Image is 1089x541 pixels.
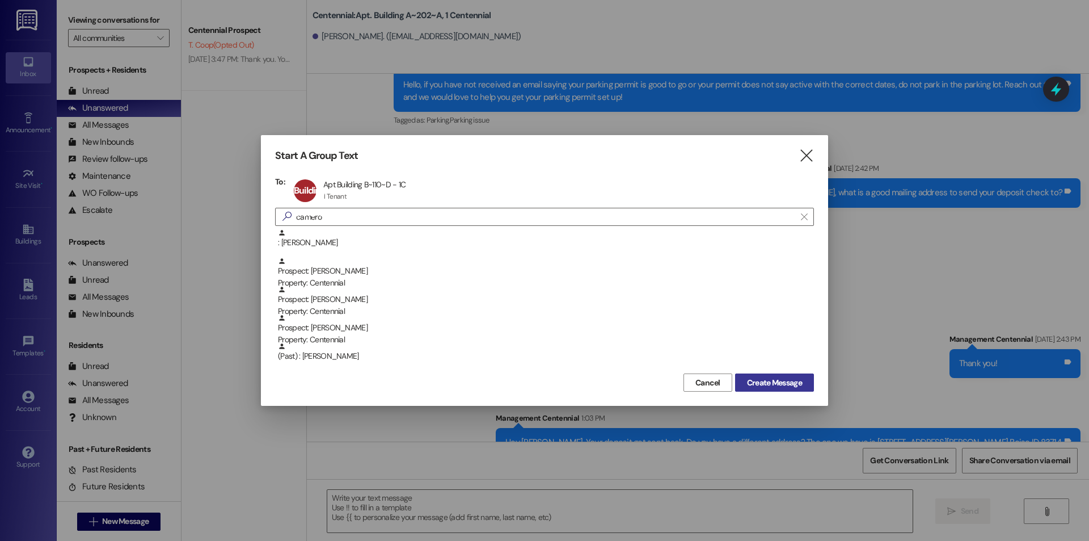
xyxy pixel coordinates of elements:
button: Cancel [683,374,732,392]
div: (Past) : [PERSON_NAME] [275,342,814,371]
i:  [801,212,807,221]
i:  [799,150,814,162]
button: Create Message [735,374,814,392]
h3: Start A Group Text [275,149,358,162]
div: Property: Centennial [278,305,814,317]
span: Cancel [695,377,720,389]
div: Prospect: [PERSON_NAME]Property: Centennial [275,257,814,286]
div: Apt Building B~110~D - 1C [323,179,406,190]
div: Property: Centennial [278,334,814,346]
div: Prospect: [PERSON_NAME] [278,286,814,318]
div: 1 Tenant [323,192,347,201]
i:  [278,211,296,223]
span: Building B~110~D [294,184,326,219]
div: Prospect: [PERSON_NAME]Property: Centennial [275,314,814,342]
div: Prospect: [PERSON_NAME]Property: Centennial [275,286,814,314]
div: : [PERSON_NAME] [275,229,814,257]
div: Prospect: [PERSON_NAME] [278,257,814,290]
input: Search for any contact or apartment [296,209,795,225]
span: Create Message [747,377,802,389]
div: (Past) : [PERSON_NAME] [278,342,814,362]
div: Prospect: [PERSON_NAME] [278,314,814,346]
h3: To: [275,177,285,187]
div: : [PERSON_NAME] [278,229,814,249]
div: Property: Centennial [278,277,814,289]
button: Clear text [795,208,813,225]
